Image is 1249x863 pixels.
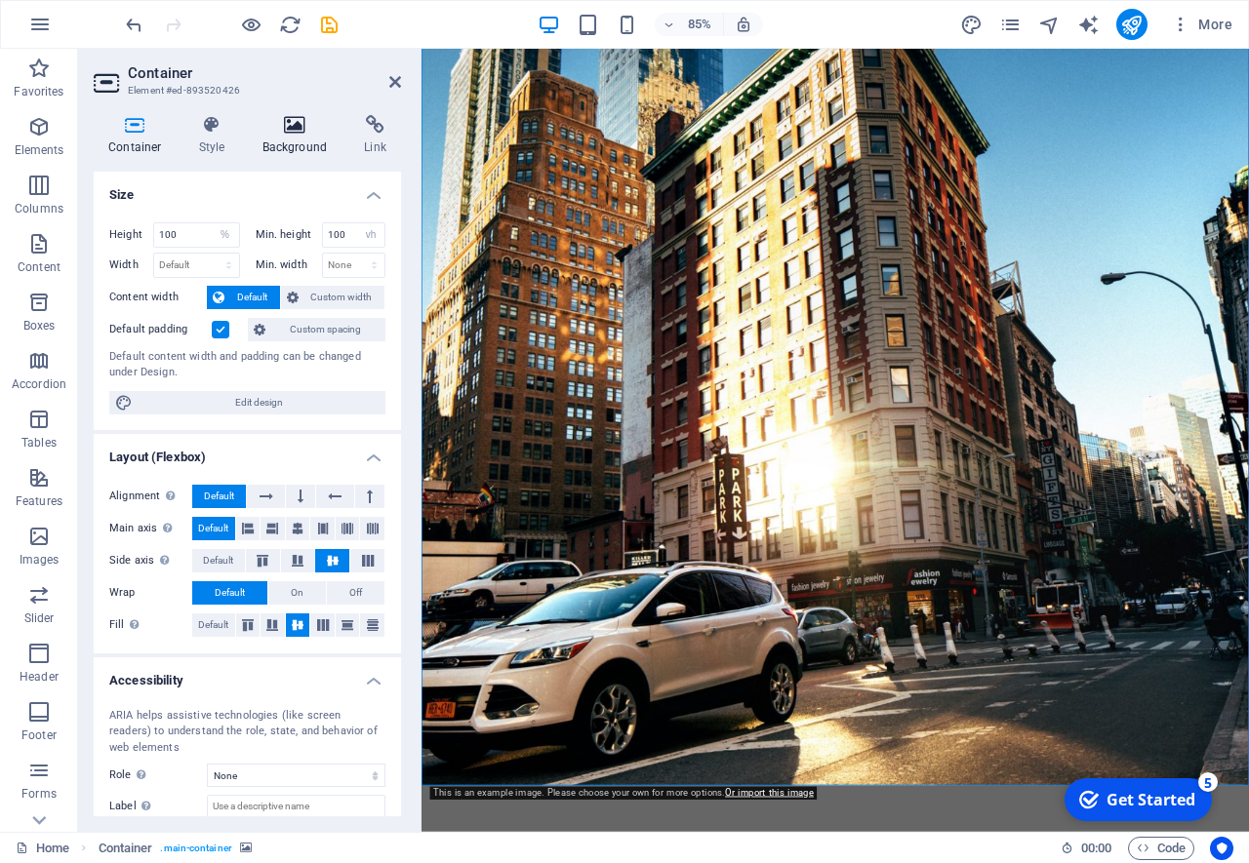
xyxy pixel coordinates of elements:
[281,286,385,309] button: Custom width
[139,391,380,414] span: Edit design
[655,13,724,36] button: 85%
[128,82,362,99] h3: Element #ed-893520426
[735,16,752,33] i: On resize automatically adjust zoom level to fit chosen device.
[122,13,145,36] button: undo
[109,349,385,381] div: Default content width and padding can be changed under Design.
[725,787,814,798] a: Or import this image
[15,201,63,216] p: Columns
[1116,9,1148,40] button: publish
[192,613,235,637] button: Default
[94,657,401,692] h4: Accessibility
[1061,837,1112,860] h6: Session time
[1163,9,1240,40] button: More
[1128,837,1194,860] button: Code
[16,493,62,509] p: Features
[109,259,153,270] label: Width
[94,434,401,469] h4: Layout (Flexbox)
[23,318,56,333] p: Boxes
[203,549,233,572] span: Default
[327,581,384,605] button: Off
[1081,837,1111,860] span: 00 00
[1095,841,1098,855] span: :
[999,13,1023,36] button: pages
[248,318,385,341] button: Custom spacing
[215,581,245,605] span: Default
[291,581,303,605] span: On
[18,259,60,275] p: Content
[21,786,57,802] p: Forms
[128,64,401,82] h2: Container
[99,837,153,860] span: Click to select. Double-click to edit
[1120,14,1143,36] i: Publish
[198,613,228,637] span: Default
[94,115,184,156] h4: Container
[239,13,262,36] button: Click here to leave preview mode and continue editing
[207,286,280,309] button: Default
[11,8,158,51] div: Get Started 5 items remaining, 0% complete
[318,14,341,36] i: Save (Ctrl+S)
[99,837,252,860] nav: breadcrumb
[198,517,228,540] span: Default
[1038,14,1061,36] i: Navigator
[109,229,153,240] label: Height
[192,581,267,605] button: Default
[1137,837,1186,860] span: Code
[109,795,207,818] label: Label
[144,2,164,21] div: 5
[1038,13,1062,36] button: navigator
[20,552,60,568] p: Images
[12,376,66,392] p: Accordion
[349,115,401,156] h4: Link
[109,391,385,414] button: Edit design
[317,13,341,36] button: save
[14,84,63,99] p: Favorites
[207,795,385,818] input: Use a descriptive name
[16,837,69,860] a: Click to cancel selection. Double-click to open Pages
[21,435,57,451] p: Tables
[160,837,231,860] span: . main-container
[53,19,141,40] div: Get Started
[430,786,818,800] div: This is an example image. Please choose your own for more options.
[192,549,245,572] button: Default
[192,485,246,508] button: Default
[349,581,362,605] span: Off
[271,318,380,341] span: Custom spacing
[21,727,57,743] p: Footer
[109,764,151,787] span: Role
[15,142,64,158] p: Elements
[279,14,302,36] i: Reload page
[230,286,274,309] span: Default
[268,581,326,605] button: On
[109,708,385,757] div: ARIA helps assistive technologies (like screen readers) to understand the role, state, and behavi...
[109,581,192,605] label: Wrap
[684,13,715,36] h6: 85%
[123,14,145,36] i: Undo: Edit headline (Ctrl+Z)
[109,549,192,572] label: Side axis
[24,610,55,626] p: Slider
[304,286,380,309] span: Custom width
[960,13,984,36] button: design
[109,318,212,341] label: Default padding
[240,843,252,853] i: This element contains a background
[1077,13,1101,36] button: text_generator
[109,485,192,508] label: Alignment
[94,172,401,207] h4: Size
[192,517,235,540] button: Default
[256,259,322,270] label: Min. width
[109,517,192,540] label: Main axis
[109,286,207,309] label: Content width
[999,14,1022,36] i: Pages (Ctrl+Alt+S)
[109,613,192,637] label: Fill
[1077,14,1100,36] i: AI Writer
[20,669,59,685] p: Header
[256,229,322,240] label: Min. height
[184,115,248,156] h4: Style
[248,115,350,156] h4: Background
[1210,837,1233,860] button: Usercentrics
[204,485,234,508] span: Default
[1171,15,1232,34] span: More
[960,14,983,36] i: Design (Ctrl+Alt+Y)
[278,13,302,36] button: reload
